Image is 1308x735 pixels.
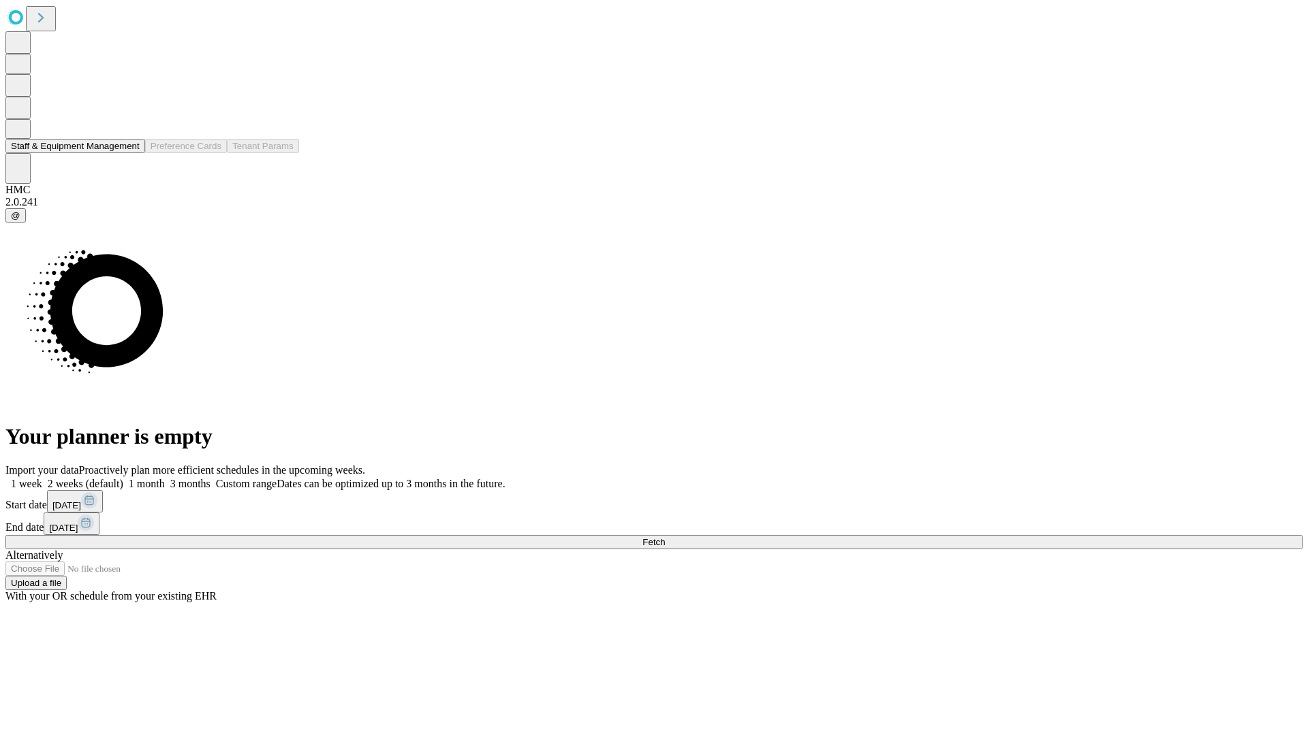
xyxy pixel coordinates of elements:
span: With your OR schedule from your existing EHR [5,590,217,602]
span: [DATE] [49,523,78,533]
span: Custom range [216,478,277,489]
span: Fetch [642,537,665,547]
span: Proactively plan more efficient schedules in the upcoming weeks. [79,464,365,476]
span: Dates can be optimized up to 3 months in the future. [277,478,505,489]
div: 2.0.241 [5,196,1303,208]
span: 1 week [11,478,42,489]
span: [DATE] [52,500,81,510]
h1: Your planner is empty [5,424,1303,449]
span: Import your data [5,464,79,476]
button: @ [5,208,26,223]
button: [DATE] [44,512,99,535]
button: Staff & Equipment Management [5,139,145,153]
div: Start date [5,490,1303,512]
button: Fetch [5,535,1303,549]
button: Preference Cards [145,139,227,153]
button: [DATE] [47,490,103,512]
span: 1 month [129,478,165,489]
span: 2 weeks (default) [48,478,123,489]
button: Tenant Params [227,139,299,153]
button: Upload a file [5,576,67,590]
div: End date [5,512,1303,535]
span: Alternatively [5,549,63,561]
div: HMC [5,184,1303,196]
span: @ [11,210,20,220]
span: 3 months [170,478,211,489]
